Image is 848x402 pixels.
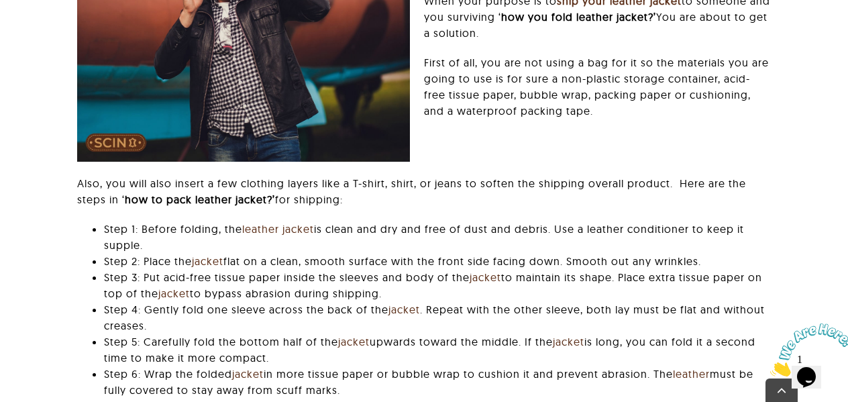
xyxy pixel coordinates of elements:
strong: how to pack leather jacket?’ [125,193,275,206]
p: Also, you will also insert a few clothing layers like a T-shirt, shirt, or jeans to soften the sh... [77,175,771,207]
a: jacket [158,287,190,300]
a: jacket [338,335,370,348]
li: Step 3: Put acid-free tissue paper inside the sleeves and body of the to maintain its shape. Plac... [104,269,771,301]
p: First of all, you are not using a bag for it so the materials you are going to use is for sure a ... [424,54,771,119]
strong: how you fold leather jacket?’ [501,10,656,23]
span: 1 [5,5,11,17]
iframe: chat widget [765,318,848,382]
a: jacket [388,303,420,316]
a: jacket [553,335,584,348]
a: jacket [192,254,223,268]
a: leather jacket [242,222,314,236]
li: Step 2: Place the flat on a clean, smooth surface with the front side facing down. Smooth out any... [104,253,771,269]
a: jacket [470,270,501,284]
a: leather [673,367,710,381]
li: Step 4: Gently fold one sleeve across the back of the . Repeat with the other sleeve, both lay mu... [104,301,771,334]
li: Step 6: Wrap the folded in more tissue paper or bubble wrap to cushion it and prevent abrasion. T... [104,366,771,398]
img: Chat attention grabber [5,5,89,58]
a: jacket [232,367,264,381]
li: Step 1: Before folding, the is clean and dry and free of dust and debris. Use a leather condition... [104,221,771,253]
li: Step 5: Carefully fold the bottom half of the upwards toward the middle. If the is long, you can ... [104,334,771,366]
